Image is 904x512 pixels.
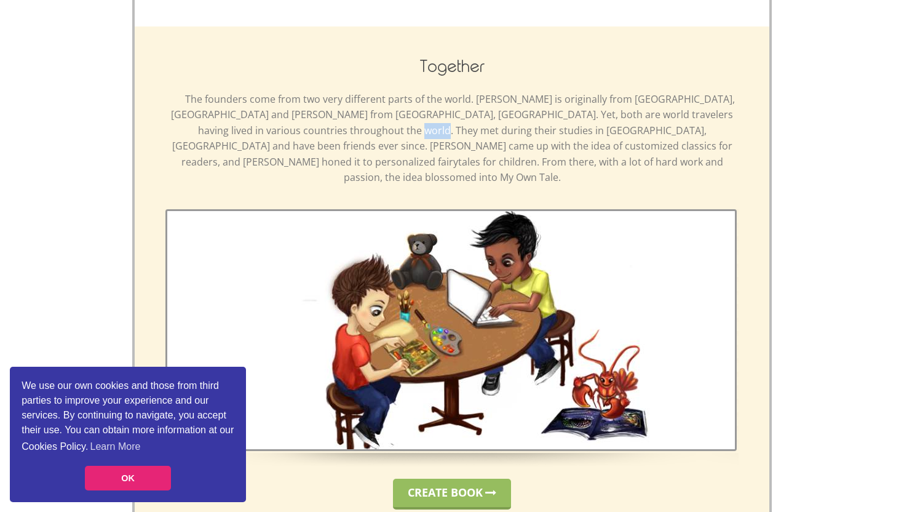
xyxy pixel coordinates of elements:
h3: Together [165,57,739,76]
a: CREATE BOOK [393,479,511,510]
p: The founders come from two very different parts of the world. [PERSON_NAME] is originally from [G... [165,92,739,186]
span: We use our own cookies and those from third parties to improve your experience and our services. ... [22,378,234,456]
a: learn more about cookies [88,438,142,456]
div: cookieconsent [10,367,246,502]
a: dismiss cookie message [85,466,171,490]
